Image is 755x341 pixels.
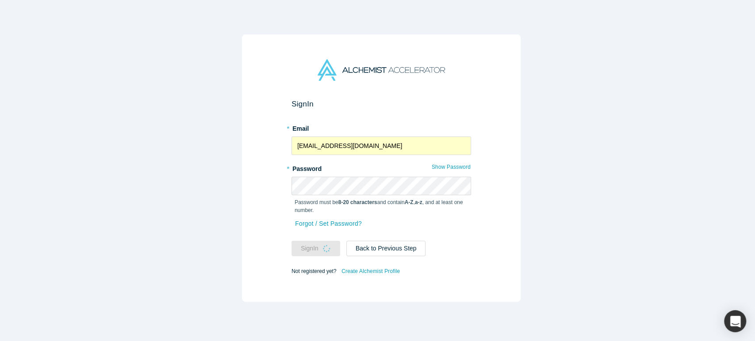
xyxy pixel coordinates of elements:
[431,161,471,173] button: Show Password
[291,268,336,274] span: Not registered yet?
[295,198,468,214] p: Password must be and contain , , and at least one number.
[291,161,471,174] label: Password
[341,265,400,277] a: Create Alchemist Profile
[415,199,422,205] strong: a-z
[291,99,471,109] h2: Sign In
[346,241,426,256] button: Back to Previous Step
[295,216,362,231] a: Forgot / Set Password?
[291,241,340,256] button: SignIn
[405,199,414,205] strong: A-Z
[318,59,445,81] img: Alchemist Accelerator Logo
[291,121,471,133] label: Email
[338,199,377,205] strong: 8-20 characters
